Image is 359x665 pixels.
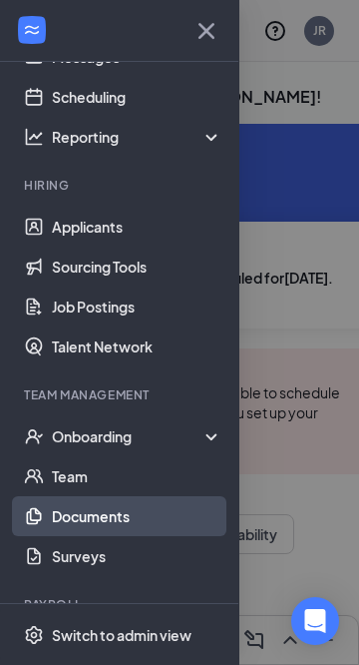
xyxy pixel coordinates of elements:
[52,247,222,287] a: Sourcing Tools
[52,207,222,247] a: Applicants
[52,536,222,576] a: Surveys
[24,596,218,613] div: Payroll
[24,127,44,147] svg: Analysis
[52,127,223,147] div: Reporting
[24,177,218,194] div: Hiring
[22,20,42,40] svg: WorkstreamLogo
[24,625,44,645] svg: Settings
[24,386,218,403] div: Team Management
[52,426,205,446] div: Onboarding
[52,77,222,117] a: Scheduling
[52,456,222,496] a: Team
[52,327,222,366] a: Talent Network
[52,625,191,645] div: Switch to admin view
[291,597,339,645] div: Open Intercom Messenger
[24,426,44,446] svg: UserCheck
[52,287,222,327] a: Job Postings
[190,15,222,47] svg: Cross
[52,496,222,536] a: Documents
